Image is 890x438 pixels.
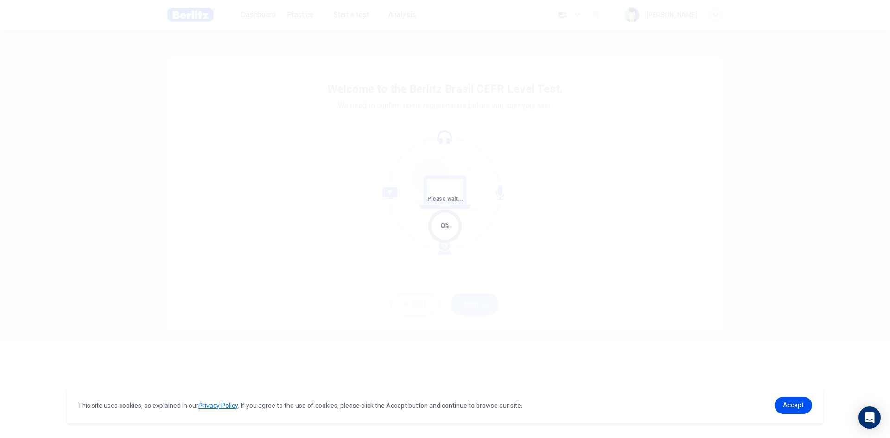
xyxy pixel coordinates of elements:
[441,221,450,231] div: 0%
[198,402,238,409] a: Privacy Policy
[67,387,823,423] div: cookieconsent
[775,397,812,414] a: dismiss cookie message
[858,406,881,429] div: Open Intercom Messenger
[78,402,522,409] span: This site uses cookies, as explained in our . If you agree to the use of cookies, please click th...
[783,401,804,409] span: Accept
[427,196,463,202] span: Please wait...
